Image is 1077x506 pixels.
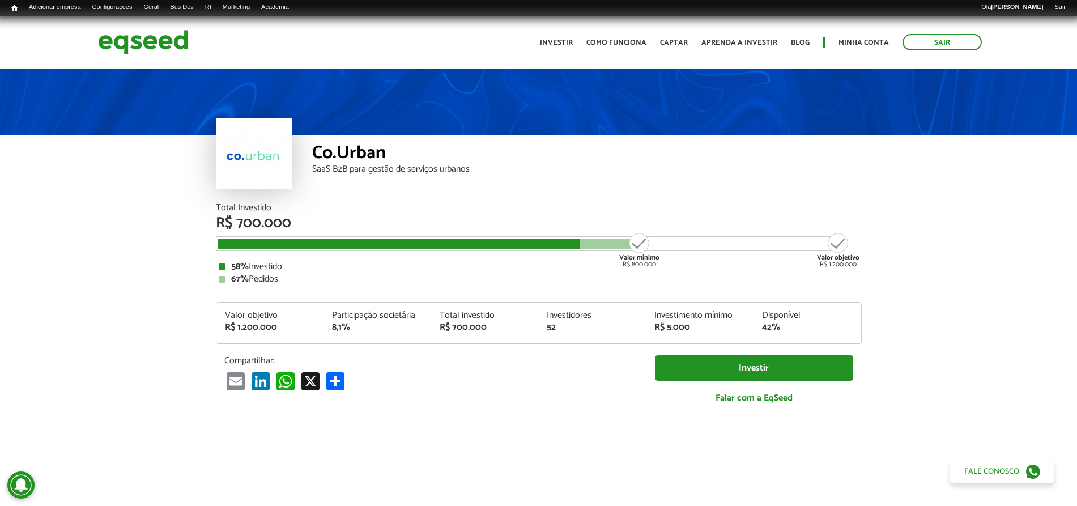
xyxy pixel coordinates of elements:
img: EqSeed [98,27,189,57]
div: SaaS B2B para gestão de serviços urbanos [312,165,862,174]
a: Investir [540,39,573,46]
a: Compartilhar [324,372,347,390]
a: Marketing [217,3,256,12]
div: Investido [219,262,859,271]
a: RI [199,3,217,12]
div: Pedidos [219,275,859,284]
a: LinkedIn [249,372,272,390]
a: Email [224,372,247,390]
a: Início [6,3,23,14]
a: Como funciona [586,39,646,46]
strong: [PERSON_NAME] [991,3,1043,10]
div: Investidores [547,311,637,320]
div: R$ 800.000 [618,232,661,268]
a: Bus Dev [164,3,199,12]
div: Investimento mínimo [654,311,745,320]
a: Investir [655,355,853,381]
span: Início [11,4,18,12]
a: WhatsApp [274,372,297,390]
a: Falar com a EqSeed [655,386,853,410]
a: Fale conosco [950,460,1054,483]
a: Olá[PERSON_NAME] [976,3,1049,12]
strong: 58% [231,259,249,274]
a: Academia [256,3,295,12]
a: Aprenda a investir [701,39,777,46]
strong: Valor objetivo [817,252,859,263]
div: Valor objetivo [225,311,316,320]
div: 52 [547,323,637,332]
strong: 67% [231,271,249,287]
a: Captar [660,39,688,46]
div: R$ 5.000 [654,323,745,332]
p: Compartilhar: [224,355,638,366]
div: R$ 1.200.000 [225,323,316,332]
div: Co.Urban [312,144,862,165]
a: X [299,372,322,390]
a: Configurações [87,3,138,12]
div: R$ 1.200.000 [817,232,859,268]
div: Total Investido [216,203,862,212]
div: Total investido [440,311,530,320]
div: 8,1% [332,323,423,332]
a: Sair [903,34,982,50]
strong: Valor mínimo [619,252,659,263]
div: Participação societária [332,311,423,320]
a: Minha conta [838,39,889,46]
div: R$ 700.000 [440,323,530,332]
a: Adicionar empresa [23,3,87,12]
div: Disponível [762,311,853,320]
div: R$ 700.000 [216,216,862,231]
a: Blog [791,39,810,46]
a: Sair [1049,3,1071,12]
a: Geral [138,3,164,12]
div: 42% [762,323,853,332]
